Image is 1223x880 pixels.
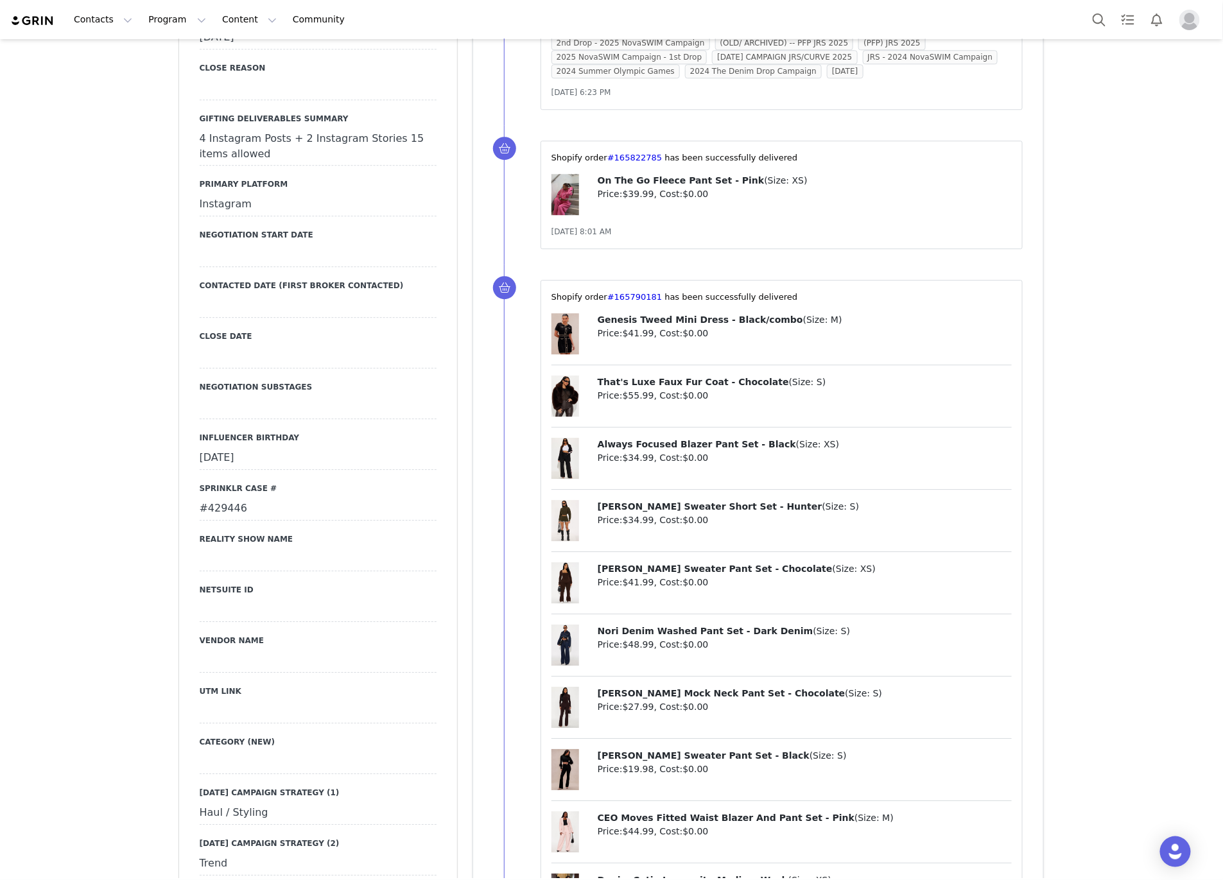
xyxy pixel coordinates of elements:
span: [DATE] [827,64,863,78]
span: Size: XS [768,175,804,185]
a: grin logo [10,15,55,27]
span: Nori Denim Washed Pant Set - Dark Denim [598,626,813,636]
a: #165790181 [607,292,662,302]
span: $34.99 [623,515,654,525]
div: Instagram [200,193,437,216]
span: [DATE] 8:01 AM [551,227,612,236]
label: VENDOR NAME [200,635,437,646]
span: JRS - 2024 NovaSWIM Campaign [863,50,998,64]
label: NETSUITE ID [200,584,437,596]
span: $0.00 [682,764,708,774]
p: Price: , Cost: [598,763,1012,776]
span: (OLD/ ARCHIVED) -- PFP JRS 2025 [715,36,854,50]
span: [PERSON_NAME] Sweater Short Set - Hunter [598,501,822,512]
label: Close Date [200,331,437,342]
p: Price: , Cost: [598,638,1012,651]
div: 4 Instagram Posts + 2 Instagram Stories 15 items allowed [200,128,437,166]
span: $0.00 [682,515,708,525]
span: Size: S [849,688,879,698]
span: $41.99 [623,328,654,338]
span: 2nd Drop - 2025 NovaSWIM Campaign [551,36,710,50]
img: placeholder-profile.jpg [1179,10,1200,30]
span: $0.00 [682,577,708,587]
p: ( ) [598,438,1012,451]
span: Size: M [806,315,838,325]
p: ( ) [598,313,1012,327]
span: $0.00 [682,639,708,650]
p: ( ) [598,174,1012,187]
span: 2024 The Denim Drop Campaign [685,64,822,78]
div: Trend [200,852,437,876]
div: Open Intercom Messenger [1160,836,1191,867]
span: $34.99 [623,453,654,463]
p: Price: , Cost: [598,825,1012,838]
span: $39.99 [623,189,654,199]
a: #165822785 [607,153,662,162]
button: Contacts [66,5,140,34]
span: [PERSON_NAME] Sweater Pant Set - Chocolate [598,564,833,574]
p: ( ) [598,375,1012,389]
span: $41.99 [623,577,654,587]
span: 2024 Summer Olympic Games [551,64,680,78]
p: ( ) [598,749,1012,763]
span: $48.99 [623,639,654,650]
p: ( ) [598,500,1012,513]
span: $0.00 [682,328,708,338]
span: [DATE] 6:23 PM [551,88,611,97]
span: ⁨Shopify⁩ order⁨ ⁩ has been successfully delivered [551,292,798,302]
span: Size: M [858,813,890,823]
button: Search [1085,5,1113,34]
label: Negotiation Start Date [200,229,437,241]
span: $0.00 [682,390,708,401]
button: Content [214,5,284,34]
button: Program [141,5,214,34]
label: Influencer Birthday [200,432,437,444]
span: $0.00 [682,702,708,712]
p: Price: , Cost: [598,576,1012,589]
span: 2025 NovaSWIM Campaign - 1st Drop [551,50,707,64]
label: Category (NEW) [200,736,437,748]
span: Size: S [817,626,847,636]
span: $0.00 [682,453,708,463]
a: Tasks [1114,5,1142,34]
span: $19.98 [623,764,654,774]
button: Profile [1172,10,1213,30]
span: That's Luxe Faux Fur Coat - Chocolate [598,377,789,387]
p: ( ) [598,562,1012,576]
label: Contacted Date (First Broker Contacted) [200,280,437,291]
label: [DATE] Campaign Strategy (2) [200,838,437,849]
label: Sprinklr Case # [200,483,437,494]
span: Size: XS [836,564,872,574]
p: ( ) [598,625,1012,638]
p: Price: , Cost: [598,187,1012,201]
div: Haul / Styling [200,802,437,825]
label: Gifting Deliverables Summary [200,113,437,125]
span: $55.99 [623,390,654,401]
span: Always Focused Blazer Pant Set - Black [598,439,796,449]
span: $0.00 [682,189,708,199]
span: CEO Moves Fitted Waist Blazer And Pant Set - Pink [598,813,854,823]
button: Notifications [1143,5,1171,34]
span: Size: S [826,501,856,512]
p: Price: , Cost: [598,513,1012,527]
span: On The Go Fleece Pant Set - Pink [598,175,765,185]
span: Size: S [792,377,822,387]
div: [DATE] [200,447,437,470]
label: Reality Show Name [200,533,437,545]
p: Price: , Cost: [598,451,1012,465]
p: Price: , Cost: [598,700,1012,714]
span: $44.99 [623,826,654,836]
span: Size: S [813,750,843,761]
span: $27.99 [623,702,654,712]
label: [DATE] Campaign Strategy (1) [200,787,437,798]
p: Price: , Cost: [598,327,1012,340]
label: UTM Link [200,686,437,697]
p: ( ) [598,687,1012,700]
span: [PERSON_NAME] Mock Neck Pant Set - Chocolate [598,688,846,698]
span: ⁨Shopify⁩ order⁨ ⁩ has been successfully delivered [551,153,798,162]
span: [DATE] CAMPAIGN JRS/CURVE 2025 [712,50,857,64]
p: ( ) [598,811,1012,825]
span: (PFP) JRS 2025 [858,36,925,50]
label: Primary Platform [200,178,437,190]
span: Genesis Tweed Mini Dress - Black/combo [598,315,803,325]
